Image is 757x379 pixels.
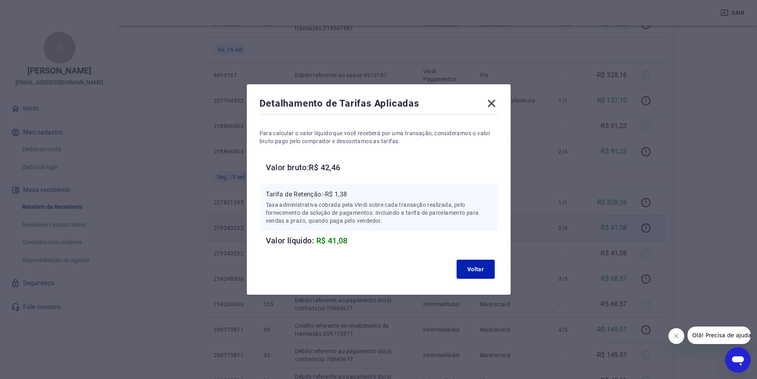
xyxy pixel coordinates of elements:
h6: Valor bruto: R$ 42,46 [266,161,498,174]
div: Detalhamento de Tarifas Aplicadas [259,97,498,113]
span: Olá! Precisa de ajuda? [5,6,67,12]
iframe: Botão para abrir a janela de mensagens [725,347,751,373]
p: Tarifa de Retenção: -R$ 1,38 [266,190,492,199]
iframe: Mensagem da empresa [687,327,751,344]
h6: Valor líquido: [266,234,498,247]
p: Taxa administrativa cobrada pela Vindi sobre cada transação realizada, pelo fornecimento da soluç... [266,201,492,225]
span: R$ 41,08 [316,236,348,245]
p: Para calcular o valor líquido que você receberá por uma transação, consideramos o valor bruto pag... [259,129,498,145]
iframe: Fechar mensagem [668,328,684,344]
button: Voltar [457,260,495,279]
